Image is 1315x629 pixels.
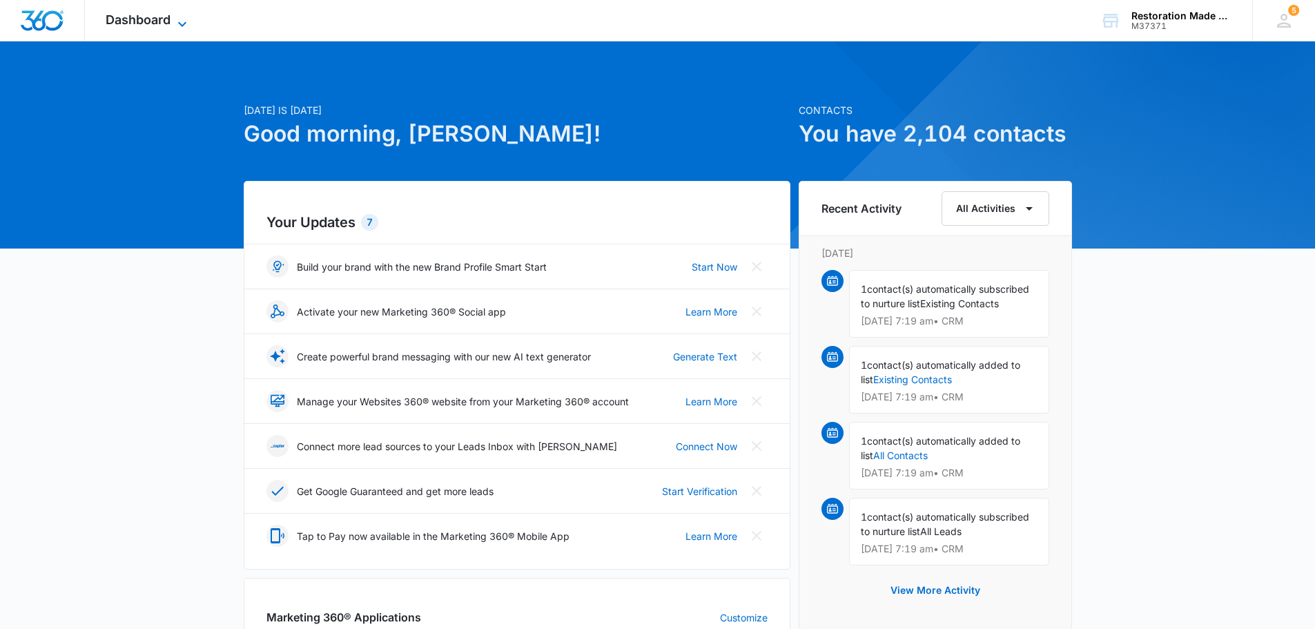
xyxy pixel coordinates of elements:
[920,298,999,309] span: Existing Contacts
[861,511,867,523] span: 1
[861,283,867,295] span: 1
[821,246,1049,260] p: [DATE]
[873,374,952,385] a: Existing Contacts
[685,304,737,319] a: Learn More
[942,191,1049,226] button: All Activities
[861,468,1038,478] p: [DATE] 7:19 am • CRM
[877,574,994,607] button: View More Activity
[821,200,902,217] h6: Recent Activity
[297,484,494,499] p: Get Google Guaranteed and get more leads
[861,359,1020,385] span: contact(s) automatically added to list
[297,304,506,319] p: Activate your new Marketing 360® Social app
[746,435,768,457] button: Close
[297,260,547,274] p: Build your brand with the new Brand Profile Smart Start
[676,439,737,454] a: Connect Now
[861,544,1038,554] p: [DATE] 7:19 am • CRM
[297,394,629,409] p: Manage your Websites 360® website from your Marketing 360® account
[746,480,768,502] button: Close
[297,349,591,364] p: Create powerful brand messaging with our new AI text generator
[861,435,867,447] span: 1
[799,117,1072,151] h1: You have 2,104 contacts
[297,529,569,543] p: Tap to Pay now available in the Marketing 360® Mobile App
[861,392,1038,402] p: [DATE] 7:19 am • CRM
[861,316,1038,326] p: [DATE] 7:19 am • CRM
[266,609,421,626] h2: Marketing 360® Applications
[720,610,768,625] a: Customize
[685,394,737,409] a: Learn More
[1131,21,1232,31] div: account id
[685,529,737,543] a: Learn More
[673,349,737,364] a: Generate Text
[861,283,1029,309] span: contact(s) automatically subscribed to nurture list
[106,12,171,27] span: Dashboard
[861,435,1020,461] span: contact(s) automatically added to list
[861,511,1029,537] span: contact(s) automatically subscribed to nurture list
[361,214,378,231] div: 7
[799,103,1072,117] p: Contacts
[1131,10,1232,21] div: account name
[297,439,617,454] p: Connect more lead sources to your Leads Inbox with [PERSON_NAME]
[662,484,737,499] a: Start Verification
[1288,5,1299,16] div: notifications count
[692,260,737,274] a: Start Now
[861,359,867,371] span: 1
[266,212,768,233] h2: Your Updates
[746,300,768,322] button: Close
[746,345,768,367] button: Close
[1288,5,1299,16] span: 5
[746,525,768,547] button: Close
[244,103,790,117] p: [DATE] is [DATE]
[746,390,768,412] button: Close
[244,117,790,151] h1: Good morning, [PERSON_NAME]!
[920,525,962,537] span: All Leads
[873,449,928,461] a: All Contacts
[746,255,768,278] button: Close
